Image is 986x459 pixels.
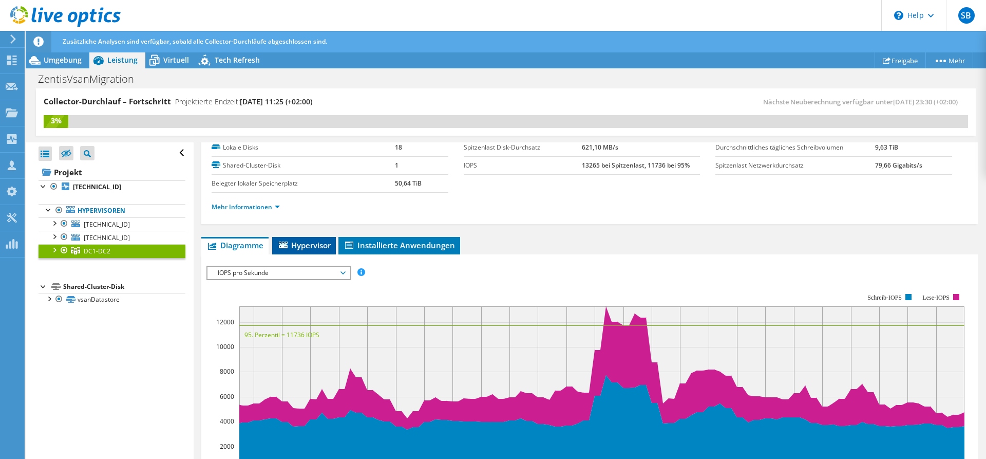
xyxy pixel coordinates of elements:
[212,178,394,189] label: Belegter lokaler Speicherplatz
[84,220,130,229] span: [TECHNICAL_ID]
[277,240,331,250] span: Hypervisor
[958,7,975,24] span: SB
[582,161,690,170] b: 13265 bei Spitzenlast, 11736 bei 95%
[212,203,280,211] a: Mehr Informationen
[84,247,110,255] span: DC1-DC2
[240,97,312,106] span: [DATE] 11:25 (+02:00)
[868,294,902,301] text: Schreib-IOPS
[344,240,455,250] span: Installierte Anwendungen
[107,55,138,65] span: Leistung
[894,11,903,20] svg: \n
[216,342,234,351] text: 10000
[39,204,185,217] a: Hypervisoren
[39,164,185,180] a: Projekt
[216,318,234,326] text: 12000
[763,97,963,106] span: Nächste Neuberechnung verfügbar unter
[63,37,327,46] span: Zusätzliche Analysen sind verfügbar, sobald alle Collector-Durchläufe abgeschlossen sind.
[39,293,185,306] a: vsanDatastore
[893,97,958,106] span: [DATE] 23:30 (+02:00)
[464,160,582,171] label: IOPS
[244,331,319,339] text: 95. Perzentil = 11736 IOPS
[220,417,234,426] text: 4000
[206,240,263,250] span: Diagramme
[395,161,399,170] b: 1
[212,142,394,153] label: Lokale Disks
[923,294,950,301] text: Lese-IOPS
[220,392,234,401] text: 6000
[715,160,875,171] label: Spitzenlast Netzwerkdurchsatz
[39,244,185,258] a: DC1-DC2
[395,143,402,152] b: 18
[163,55,189,65] span: Virtuell
[875,161,922,170] b: 79,66 Gigabits/s
[33,74,150,85] h1: ZentisVsanMigration
[220,367,234,376] text: 8000
[395,179,422,188] b: 50,64 TiB
[212,160,394,171] label: Shared-Cluster-Disk
[175,96,312,107] h4: Projektierte Endzeit:
[213,267,345,279] span: IOPS pro Sekunde
[715,142,875,153] label: Durchschnittliches tägliches Schreibvolumen
[44,115,68,126] div: 3%
[84,233,130,242] span: [TECHNICAL_ID]
[44,55,82,65] span: Umgebung
[875,143,898,152] b: 9,63 TiB
[215,55,260,65] span: Tech Refresh
[464,142,582,153] label: Spitzenlast Disk-Durchsatz
[39,231,185,244] a: [TECHNICAL_ID]
[73,182,121,191] b: [TECHNICAL_ID]
[582,143,618,152] b: 621,10 MB/s
[39,217,185,231] a: [TECHNICAL_ID]
[220,442,234,451] text: 2000
[63,281,185,293] div: Shared-Cluster-Disk
[875,52,926,68] a: Freigabe
[39,180,185,194] a: [TECHNICAL_ID]
[925,52,973,68] a: Mehr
